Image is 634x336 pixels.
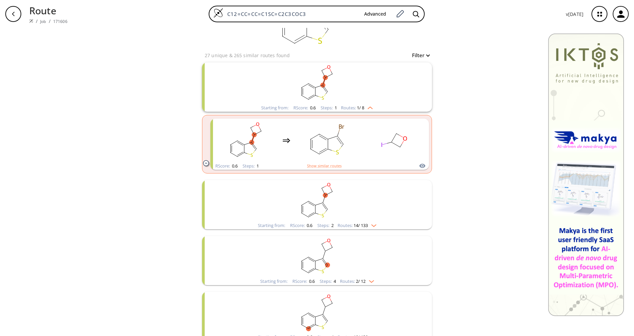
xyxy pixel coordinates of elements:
[321,106,337,110] div: Steps :
[320,279,336,283] div: Steps :
[364,120,423,161] svg: IC1COC1
[213,8,223,18] img: Logo Spaya
[357,106,364,110] span: 1 / 8
[231,236,403,278] svg: c1ccc2c(C3COC3)csc2c1
[340,279,374,283] div: Routes:
[53,19,67,24] a: 171606
[29,19,33,23] img: Spaya logo
[231,163,238,169] span: 0.6
[334,105,337,111] span: 1
[333,278,336,284] span: 4
[293,106,316,110] div: RScore :
[354,223,368,228] span: 14 / 133
[297,120,357,161] svg: Brc1csc2ccccc12
[364,104,373,109] img: Up
[215,164,238,168] div: RScore :
[368,222,376,227] img: Down
[338,223,376,228] div: Routes:
[49,18,51,25] li: /
[306,222,312,228] span: 0.6
[256,163,259,169] span: 1
[36,18,38,25] li: /
[566,11,583,18] p: v [DATE]
[231,292,403,333] svg: c1ccc2c(C3COC3)csc2c1
[223,11,359,17] input: Enter SMILES
[308,278,315,284] span: 0.6
[40,19,46,24] a: Job
[216,120,276,161] svg: c1ccc2c(C3COC3)csc2c1
[258,223,285,228] div: Starting from:
[366,278,374,283] img: Down
[317,223,334,228] div: Steps :
[290,223,312,228] div: RScore :
[205,52,290,59] p: 27 unique & 265 similar routes found
[341,106,373,110] div: Routes:
[292,279,315,283] div: RScore :
[359,8,391,20] button: Advanced
[408,53,429,58] button: Filter
[260,279,287,283] div: Starting from:
[231,62,403,104] svg: c1ccc2c(C3COC3)csc2c1
[243,164,259,168] div: Steps :
[231,180,403,222] svg: c1ccc2c(C3COC3)csc2c1
[356,279,366,283] span: 2 / 12
[261,106,288,110] div: Starting from:
[29,3,67,18] p: Route
[307,163,342,169] button: Show similar routes
[548,33,624,316] img: Banner
[330,222,334,228] span: 2
[309,105,316,111] span: 0.6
